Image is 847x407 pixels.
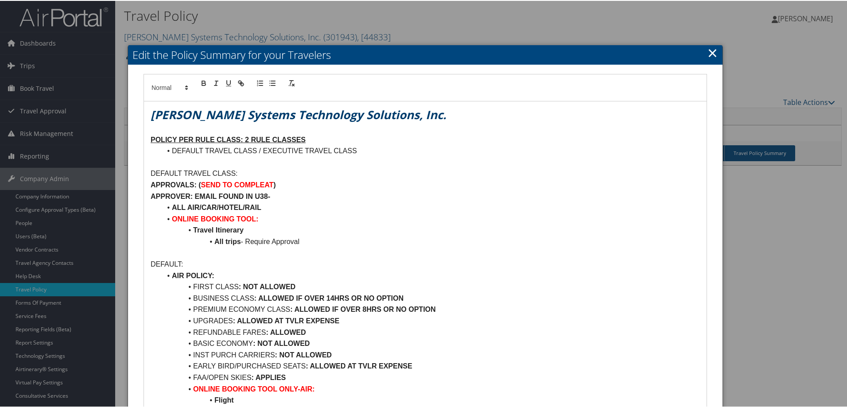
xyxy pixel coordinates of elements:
li: PREMIUM ECONOMY CLASS [161,303,700,314]
strong: ONLINE BOOKING TOOL: [172,214,258,222]
h2: Edit the Policy Summary for your Travelers [128,44,723,64]
u: POLICY PER RULE CLASS: 2 RULE CLASSES [151,135,306,143]
strong: : ALLOWED IF OVER 8HRS OR NO OPTION [290,305,435,312]
li: - Require Approval [161,235,700,247]
strong: APPROVALS: ( [151,180,201,188]
strong: ONLINE BOOKING TOOL ONLY-AIR: [193,384,315,392]
strong: APPROVER: EMAIL FOUND IN U38- [151,192,270,199]
li: EARLY BIRD/PURCHASED SEATS [161,360,700,371]
li: DEFAULT TRAVEL CLASS / EXECUTIVE TRAVEL CLASS [161,144,700,156]
p: DEFAULT TRAVEL CLASS: [151,167,700,178]
li: INST PURCH CARRIERS [161,349,700,360]
strong: All trips [214,237,241,244]
strong: Travel Itinerary [193,225,244,233]
li: FIRST CLASS [161,280,700,292]
li: BASIC ECONOMY [161,337,700,349]
em: [PERSON_NAME] Systems Technology Solutions, Inc. [151,106,446,122]
strong: : APPLIES [252,373,286,380]
li: REFUNDABLE FARES [161,326,700,337]
strong: AIR POLICY: [172,271,214,279]
p: DEFAULT: [151,258,700,269]
strong: Flight [214,395,234,403]
strong: : NOT ALLOWED [275,350,332,358]
strong: ALL AIR/CAR/HOTEL/RAIL [172,203,261,210]
strong: ) [273,180,276,188]
strong: : ALLOWED AT TVLR EXPENSE [233,316,339,324]
strong: : NOT ALLOWED [253,339,310,346]
li: FAA/OPEN SKIES [161,371,700,383]
li: UPGRADES [161,314,700,326]
strong: SEND TO COMPLEAT [201,180,273,188]
a: Close [707,43,718,61]
strong: : ALLOWED IF OVER 14HRS OR NO OPTION [254,294,404,301]
strong: : ALLOWED [266,328,306,335]
strong: : NOT ALLOWED [239,282,295,290]
strong: : ALLOWED AT TVLR EXPENSE [306,361,412,369]
li: BUSINESS CLASS [161,292,700,303]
